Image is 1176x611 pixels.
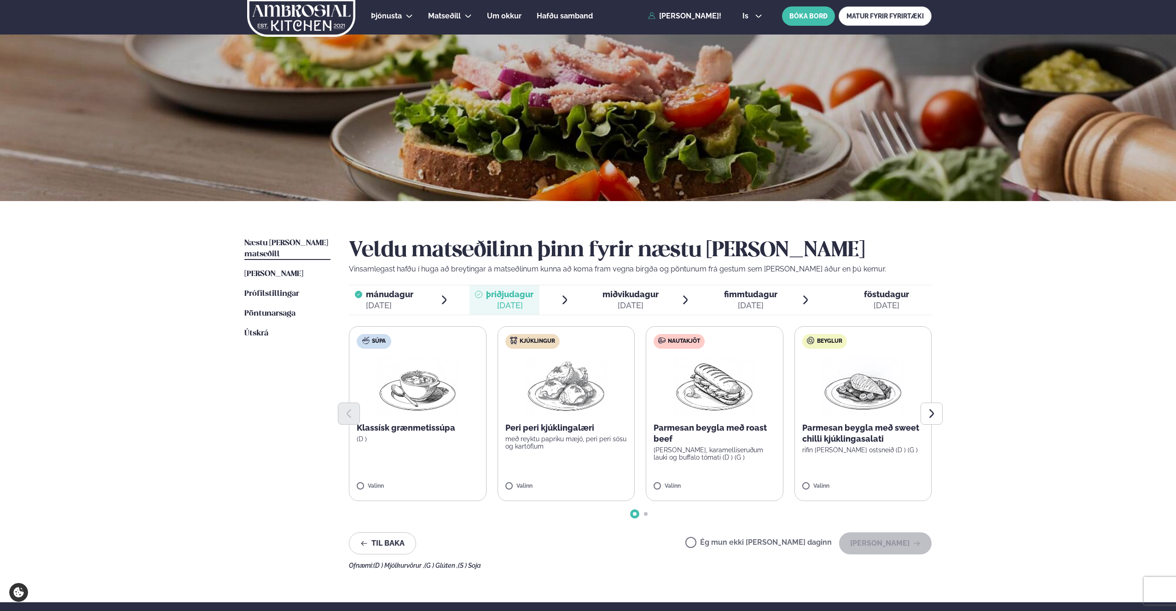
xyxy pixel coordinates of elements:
span: is [742,12,751,20]
span: miðvikudagur [602,289,659,299]
span: (S ) Soja [458,562,481,569]
a: Hafðu samband [537,11,593,22]
p: með reyktu papriku mæjó, peri peri sósu og kartöflum [505,435,627,450]
a: Pöntunarsaga [244,308,295,319]
span: Pöntunarsaga [244,310,295,317]
p: [PERSON_NAME], karamelliseruðum lauki og buffalo tómati (D ) (G ) [654,446,776,461]
div: [DATE] [724,300,777,311]
img: chicken.svg [510,337,517,344]
p: Peri peri kjúklingalæri [505,422,627,433]
span: Nautakjöt [668,338,700,345]
span: Prófílstillingar [244,290,299,298]
p: Vinsamlegast hafðu í huga að breytingar á matseðlinum kunna að koma fram vegna birgða og pöntunum... [349,264,932,275]
span: Þjónusta [371,12,402,20]
span: (D ) Mjólkurvörur , [373,562,424,569]
span: Súpa [372,338,386,345]
img: bagle-new-16px.svg [807,337,815,344]
span: [PERSON_NAME] [244,270,303,278]
img: Chicken-thighs.png [526,356,607,415]
p: Parmesan beygla með sweet chilli kjúklingasalati [802,422,924,444]
img: Panini.png [674,356,755,415]
span: Næstu [PERSON_NAME] matseðill [244,239,328,258]
a: MATUR FYRIR FYRIRTÆKI [839,6,932,26]
a: Matseðill [428,11,461,22]
span: (G ) Glúten , [424,562,458,569]
span: Kjúklingur [520,338,555,345]
span: Útskrá [244,329,268,337]
button: is [735,12,770,20]
img: soup.svg [362,337,370,344]
span: Matseðill [428,12,461,20]
span: þriðjudagur [486,289,533,299]
a: Cookie settings [9,583,28,602]
span: Hafðu samband [537,12,593,20]
img: beef.svg [658,337,666,344]
a: Þjónusta [371,11,402,22]
p: Parmesan beygla með roast beef [654,422,776,444]
span: mánudagur [366,289,413,299]
div: [DATE] [602,300,659,311]
span: Um okkur [487,12,521,20]
button: [PERSON_NAME] [839,532,932,554]
div: Ofnæmi: [349,562,932,569]
span: fimmtudagur [724,289,777,299]
a: Næstu [PERSON_NAME] matseðill [244,238,330,260]
a: Um okkur [487,11,521,22]
a: [PERSON_NAME] [244,269,303,280]
button: Previous slide [338,403,360,425]
img: Soup.png [377,356,458,415]
div: [DATE] [864,300,909,311]
span: Go to slide 1 [633,512,637,516]
a: Útskrá [244,328,268,339]
span: föstudagur [864,289,909,299]
img: Chicken-breast.png [823,356,904,415]
div: [DATE] [486,300,533,311]
span: Go to slide 2 [644,512,648,516]
p: rifin [PERSON_NAME] ostsneið (D ) (G ) [802,446,924,454]
button: Next slide [921,403,943,425]
div: [DATE] [366,300,413,311]
p: Klassísk grænmetissúpa [357,422,479,433]
button: BÓKA BORÐ [782,6,835,26]
p: (D ) [357,435,479,443]
button: Til baka [349,532,416,554]
h2: Veldu matseðilinn þinn fyrir næstu [PERSON_NAME] [349,238,932,264]
a: [PERSON_NAME]! [648,12,721,20]
a: Prófílstillingar [244,288,299,300]
span: Beyglur [817,338,842,345]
